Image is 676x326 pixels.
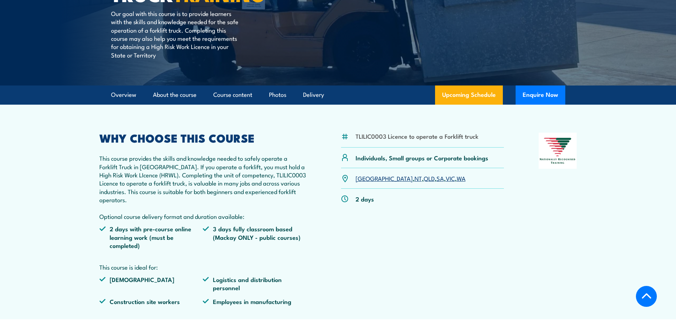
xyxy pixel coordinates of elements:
a: WA [457,174,466,182]
p: This course is ideal for: [99,263,307,271]
p: Our goal with this course is to provide learners with the skills and knowledge needed for the saf... [111,9,241,59]
li: 2 days with pre-course online learning work (must be completed) [99,225,203,249]
a: Overview [111,85,136,104]
li: Employees in manufacturing [203,297,306,305]
button: Enquire Now [516,85,565,105]
a: SA [436,174,444,182]
p: 2 days [356,195,374,203]
p: , , , , , [356,174,466,182]
li: TLILIC0003 Licence to operate a Forklift truck [356,132,478,140]
a: [GEOGRAPHIC_DATA] [356,174,413,182]
h2: WHY CHOOSE THIS COURSE [99,133,307,143]
li: [DEMOGRAPHIC_DATA] [99,275,203,292]
a: About the course [153,85,197,104]
img: Nationally Recognised Training logo. [539,133,577,169]
p: Individuals, Small groups or Corporate bookings [356,154,488,162]
a: QLD [424,174,435,182]
a: VIC [446,174,455,182]
a: Photos [269,85,286,104]
li: Construction site workers [99,297,203,305]
li: Logistics and distribution personnel [203,275,306,292]
a: NT [414,174,422,182]
p: This course provides the skills and knowledge needed to safely operate a Forklift Truck in [GEOGR... [99,154,307,220]
a: Course content [213,85,252,104]
a: Upcoming Schedule [435,85,503,105]
a: Delivery [303,85,324,104]
li: 3 days fully classroom based (Mackay ONLY - public courses) [203,225,306,249]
